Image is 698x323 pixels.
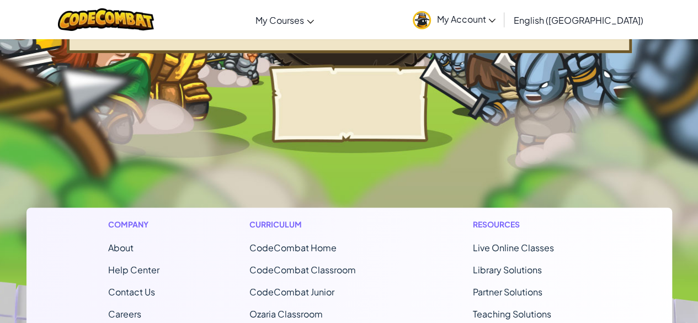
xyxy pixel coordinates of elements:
span: English ([GEOGRAPHIC_DATA]) [513,14,643,26]
a: Live Online Classes [473,242,554,253]
a: My Account [407,2,501,37]
a: Careers [108,308,141,320]
h1: Company [108,219,159,230]
a: Ozaria Classroom [249,308,323,320]
span: CodeCombat Home [249,242,337,253]
a: CodeCombat Classroom [249,264,356,276]
a: My Courses [250,5,319,35]
a: Partner Solutions [473,286,542,298]
span: Contact Us [108,286,155,298]
a: About [108,242,134,253]
img: CodeCombat logo [58,8,154,31]
span: My Courses [255,14,304,26]
img: avatar [413,11,431,29]
a: English ([GEOGRAPHIC_DATA]) [508,5,648,35]
a: CodeCombat Junior [249,286,334,298]
a: Help Center [108,264,159,276]
span: My Account [436,13,495,25]
h1: Resources [473,219,590,230]
h1: Curriculum [249,219,383,230]
a: Teaching Solutions [473,308,551,320]
a: Library Solutions [473,264,542,276]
